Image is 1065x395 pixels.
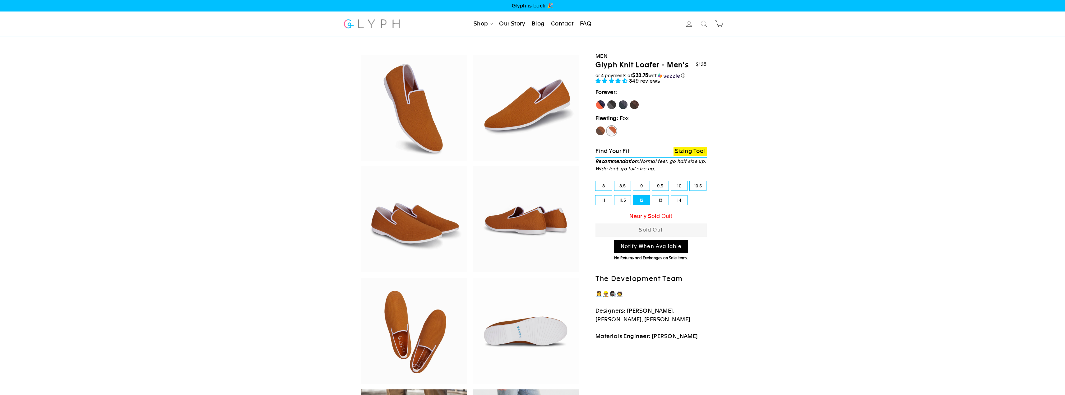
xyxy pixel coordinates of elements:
[471,17,495,31] a: Shop
[473,278,579,384] img: Fox
[361,166,467,272] img: Fox
[629,78,660,84] span: 349 reviews
[595,195,612,205] label: 11
[614,181,631,191] label: 8.5
[674,147,707,156] a: Sizing Tool
[595,89,617,95] strong: Forever:
[614,195,631,205] label: 11.5
[497,17,528,31] a: Our Story
[471,17,594,31] ul: Primary
[595,158,707,172] p: Normal feet, go half size up. Wide feet, go full size up.
[652,181,669,191] label: 9.5
[595,223,707,237] button: Sold Out
[639,227,663,233] span: Sold Out
[595,126,605,136] label: Hawk
[529,17,547,31] a: Blog
[473,166,579,272] img: Fox
[595,100,605,110] label: [PERSON_NAME]
[595,306,707,324] p: Designers: [PERSON_NAME], [PERSON_NAME], [PERSON_NAME]
[629,100,639,110] label: Mustang
[620,115,629,121] span: Fox
[595,274,707,283] h2: The Development Team
[633,181,650,191] label: 9
[595,115,618,121] strong: Fleeting:
[607,100,617,110] label: Panther
[690,181,706,191] label: 10.5
[595,212,707,220] div: Nearly Sold Out!
[595,148,630,154] span: Find Your Fit
[361,278,467,384] img: Fox
[343,16,401,32] img: Glyph
[595,158,639,164] strong: Recommendation:
[614,256,688,260] span: No Returns and Exchanges on Sale Items.
[473,55,579,161] img: Fox
[577,17,594,31] a: FAQ
[696,62,707,67] span: $135
[595,78,629,84] span: 4.71 stars
[595,332,707,341] p: Materials Engineer: [PERSON_NAME]
[652,195,669,205] label: 13
[595,181,612,191] label: 8
[618,100,628,110] label: Rhino
[671,195,688,205] label: 14
[595,61,689,70] h1: Glyph Knit Loafer - Men's
[633,195,650,205] label: 12
[595,290,707,299] p: 👩‍💼👷🏽‍♂️👩🏿‍🔬👨‍🚀
[671,181,688,191] label: 10
[361,55,467,161] img: Fox
[595,72,707,79] div: or 4 payments of$33.75withSezzle Click to learn more about Sezzle
[607,126,617,136] label: Fox
[549,17,576,31] a: Contact
[595,52,707,60] div: Men
[658,73,680,79] img: Sezzle
[632,72,648,78] span: $33.75
[595,72,707,79] div: or 4 payments of with
[614,240,688,253] a: Notify When Available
